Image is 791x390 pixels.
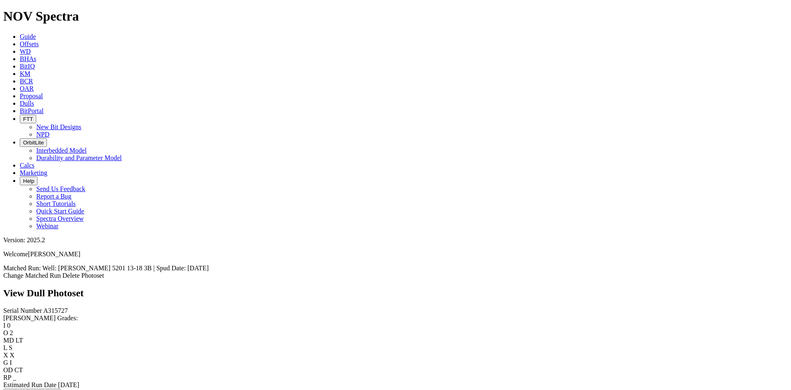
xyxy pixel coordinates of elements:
[36,123,81,130] a: New Bit Designs
[20,48,31,55] a: WD
[7,322,10,329] span: 0
[3,9,788,24] h1: NOV Spectra
[20,63,35,70] a: BitIQ
[23,116,33,122] span: FTT
[3,265,41,272] span: Matched Run:
[20,55,36,62] a: BHAs
[36,154,122,161] a: Durability and Parameter Model
[3,307,42,314] label: Serial Number
[20,169,47,176] a: Marketing
[43,307,68,314] span: A315727
[58,381,80,388] span: [DATE]
[3,251,788,258] p: Welcome
[16,337,23,344] span: LT
[20,70,30,77] a: KM
[3,272,61,279] a: Change Matched Run
[10,329,13,336] span: 2
[20,100,34,107] a: Dulls
[20,33,36,40] a: Guide
[36,208,84,215] a: Quick Start Guide
[3,329,8,336] label: O
[20,78,33,85] a: BCR
[3,352,8,359] label: X
[10,352,15,359] span: X
[13,374,16,381] span: _
[20,138,47,147] button: OrbitLite
[3,236,788,244] div: Version: 2025.2
[3,314,788,322] div: [PERSON_NAME] Grades:
[28,251,80,258] span: [PERSON_NAME]
[20,40,39,47] a: Offsets
[14,366,23,373] span: CT
[63,272,104,279] a: Delete Photoset
[3,344,7,351] label: L
[9,344,12,351] span: S
[36,193,71,200] a: Report a Bug
[10,359,12,366] span: I
[36,200,76,207] a: Short Tutorials
[36,215,84,222] a: Spectra Overview
[20,162,35,169] a: Calcs
[3,374,11,381] label: RP
[3,322,5,329] label: I
[20,85,34,92] a: OAR
[36,147,87,154] a: Interbedded Model
[3,366,13,373] label: OD
[20,107,44,114] a: BitPortal
[36,185,85,192] a: Send Us Feedback
[23,139,44,146] span: OrbitLite
[3,288,788,299] h2: View Dull Photoset
[20,92,43,99] a: Proposal
[42,265,209,272] span: Well: [PERSON_NAME] 5201 13-18 3B | Spud Date: [DATE]
[3,381,56,388] label: Estimated Run Date
[36,222,59,229] a: Webinar
[36,131,49,138] a: NPD
[3,359,8,366] label: G
[3,337,14,344] label: MD
[20,115,36,123] button: FTT
[20,177,37,185] button: Help
[23,178,34,184] span: Help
